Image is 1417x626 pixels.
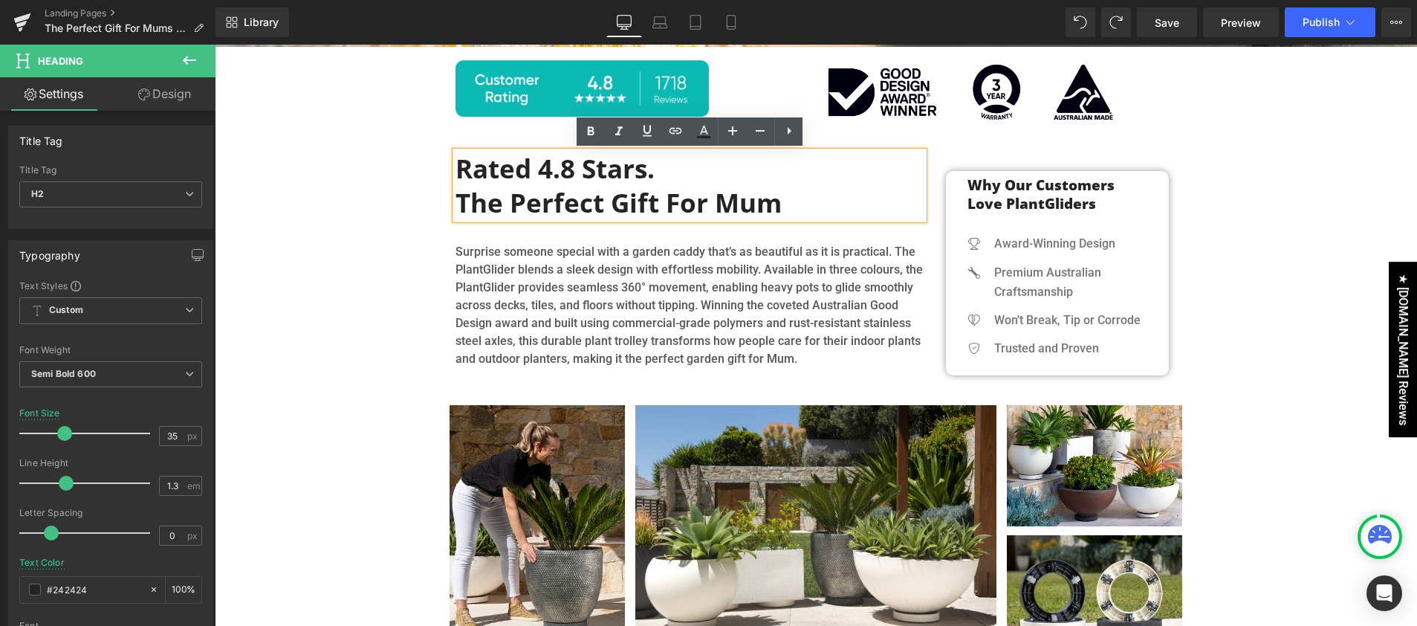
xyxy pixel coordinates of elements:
a: New Library [215,7,289,37]
div: Text Color [19,558,65,568]
div: Title Tag [19,165,202,175]
input: Color [47,581,142,598]
a: Landing Pages [45,7,215,19]
button: Undo [1066,7,1095,37]
span: px [187,431,200,441]
div: Title Tag [19,126,63,147]
div: Font Weight [19,345,202,355]
p: Premium Australian Craftsmanship [779,219,939,257]
a: Design [111,77,218,111]
p: Won't Break, Tip or Corrode [779,266,939,285]
div: Line Height [19,458,202,468]
div: Text Styles [19,280,202,291]
button: Publish [1285,7,1375,37]
span: Library [244,16,279,29]
strong: Why Our Customers Love PlantGliders [753,131,900,169]
h2: The Perfect Gift for Mum [241,141,709,175]
b: Custom [49,304,83,317]
span: Heading [38,55,83,67]
span: The Perfect Gift For Mums Who Love to Garden [45,22,187,34]
button: Redo [1101,7,1131,37]
span: Publish [1303,16,1340,28]
p: Surprise someone special with a garden caddy that’s as beautiful as it is practical. The PlantGli... [241,199,709,323]
button: More [1381,7,1411,37]
div: % [166,577,201,603]
span: em [187,481,200,491]
p: Award-Winning Design [779,190,939,209]
span: px [187,531,200,541]
a: Desktop [606,7,642,37]
h2: Rated 4.8 Stars. [241,107,709,141]
p: Trusted and Proven [779,294,939,314]
div: Font Size [19,408,60,419]
div: Open Intercom Messenger [1366,575,1402,611]
div: Typography [19,241,80,262]
b: Semi Bold 600 [31,368,96,379]
b: H2 [31,188,44,199]
span: Preview [1221,15,1261,30]
a: Mobile [713,7,749,37]
a: Preview [1203,7,1279,37]
a: Tablet [678,7,713,37]
span: Save [1155,15,1179,30]
div: Letter Spacing [19,508,202,518]
a: Laptop [642,7,678,37]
